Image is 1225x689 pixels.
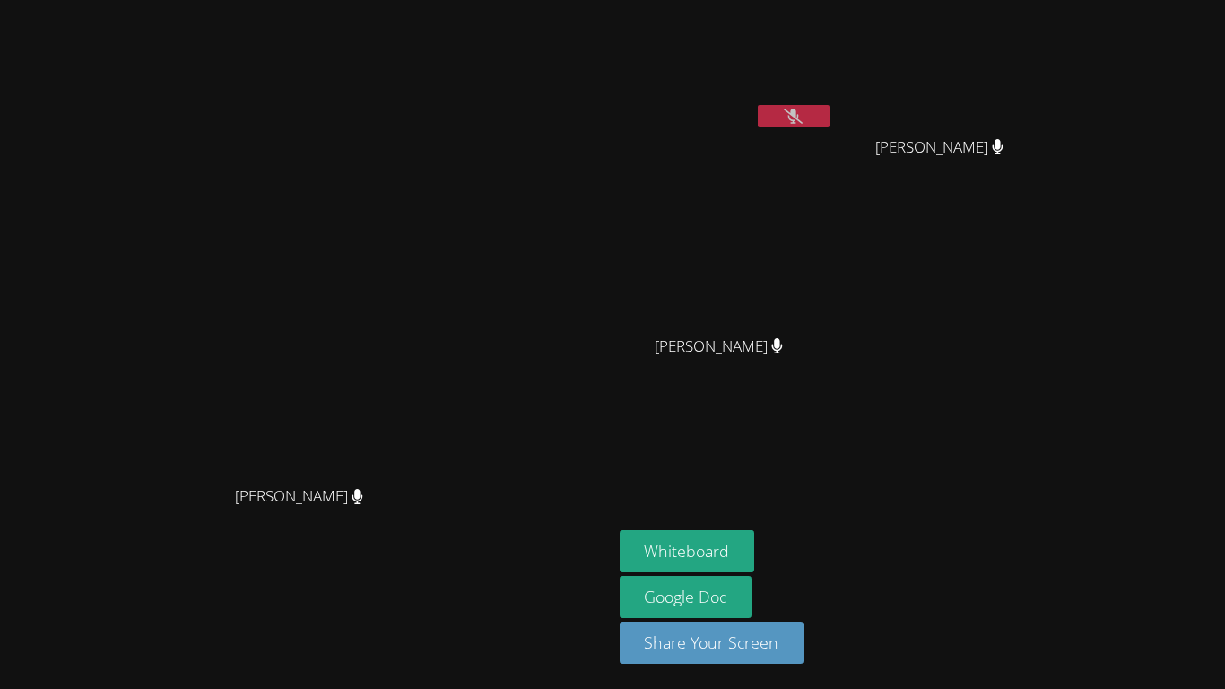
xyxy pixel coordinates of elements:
[655,334,783,360] span: [PERSON_NAME]
[620,530,755,572] button: Whiteboard
[875,135,1003,161] span: [PERSON_NAME]
[620,622,804,664] button: Share Your Screen
[235,484,363,510] span: [PERSON_NAME]
[620,576,752,618] a: Google Doc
